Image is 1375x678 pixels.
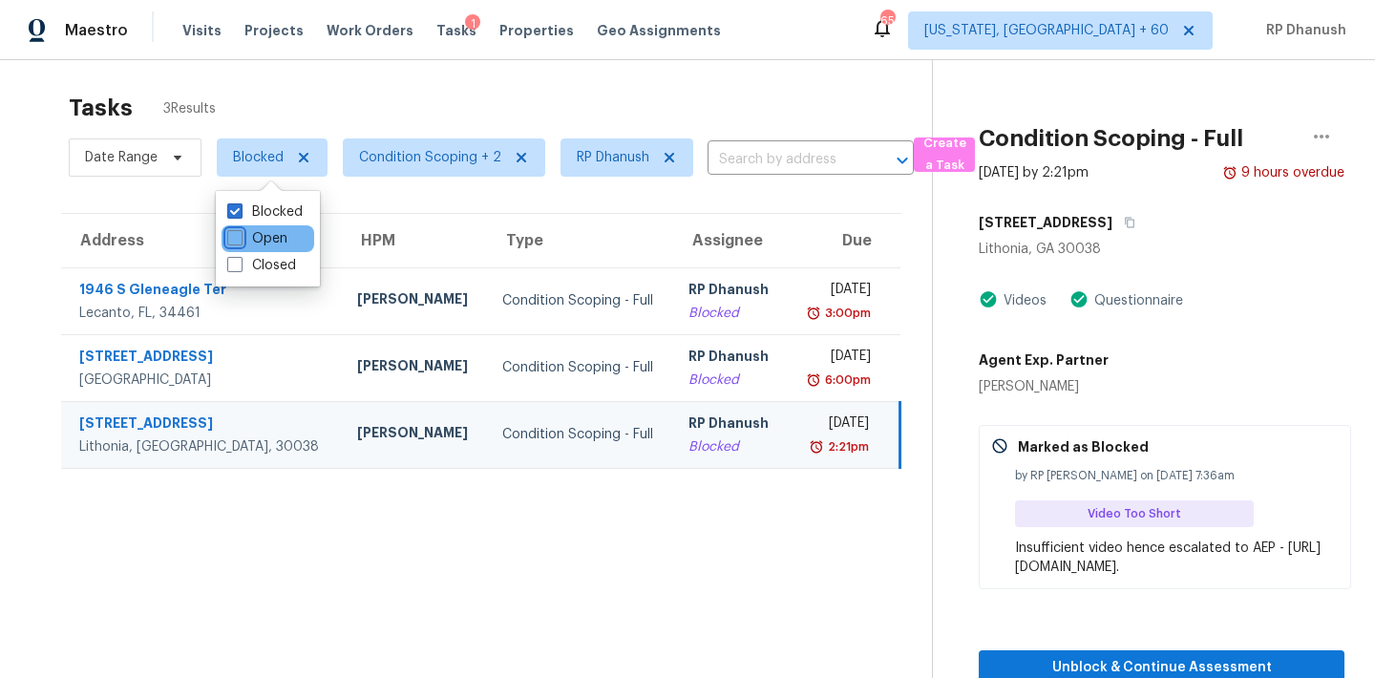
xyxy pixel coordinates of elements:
[79,347,327,371] div: [STREET_ADDRESS]
[979,377,1109,396] div: [PERSON_NAME]
[79,280,327,304] div: 1946 S Gleneagle Ter
[802,413,869,437] div: [DATE]
[244,21,304,40] span: Projects
[688,280,772,304] div: RP Dhanush
[79,304,327,323] div: Lecanto, FL, 34461
[233,148,284,167] span: Blocked
[787,214,899,267] th: Due
[502,291,658,310] div: Condition Scoping - Full
[924,21,1169,40] span: [US_STATE], [GEOGRAPHIC_DATA] + 60
[1069,289,1089,309] img: Artifact Present Icon
[914,138,975,172] button: Create a Task
[65,21,128,40] span: Maestro
[487,214,673,267] th: Type
[991,437,1008,455] img: Gray Cancel Icon
[357,423,472,447] div: [PERSON_NAME]
[436,24,476,37] span: Tasks
[227,229,287,248] label: Open
[998,291,1047,310] div: Videos
[802,280,870,304] div: [DATE]
[85,148,158,167] span: Date Range
[824,437,869,456] div: 2:21pm
[502,358,658,377] div: Condition Scoping - Full
[688,437,772,456] div: Blocked
[979,289,998,309] img: Artifact Present Icon
[979,240,1344,259] div: Lithonia, GA 30038
[806,371,821,390] img: Overdue Alarm Icon
[821,371,871,390] div: 6:00pm
[182,21,222,40] span: Visits
[809,437,824,456] img: Overdue Alarm Icon
[979,129,1243,148] h2: Condition Scoping - Full
[69,98,133,117] h2: Tasks
[1222,163,1237,182] img: Overdue Alarm Icon
[342,214,487,267] th: HPM
[802,347,870,371] div: [DATE]
[359,148,501,167] span: Condition Scoping + 2
[227,256,296,275] label: Closed
[1089,291,1183,310] div: Questionnaire
[688,347,772,371] div: RP Dhanush
[357,289,472,313] div: [PERSON_NAME]
[79,437,327,456] div: Lithonia, [GEOGRAPHIC_DATA], 30038
[880,11,894,31] div: 651
[688,413,772,437] div: RP Dhanush
[1237,163,1344,182] div: 9 hours overdue
[79,413,327,437] div: [STREET_ADDRESS]
[499,21,574,40] span: Properties
[1018,437,1149,456] p: Marked as Blocked
[327,21,413,40] span: Work Orders
[979,350,1109,370] h5: Agent Exp. Partner
[79,371,327,390] div: [GEOGRAPHIC_DATA]
[502,425,658,444] div: Condition Scoping - Full
[979,163,1089,182] div: [DATE] by 2:21pm
[1015,466,1339,485] div: by RP [PERSON_NAME] on [DATE] 7:36am
[1259,21,1346,40] span: RP Dhanush
[708,145,860,175] input: Search by address
[61,214,342,267] th: Address
[979,213,1112,232] h5: [STREET_ADDRESS]
[1088,504,1189,523] span: Video Too Short
[163,99,216,118] span: 3 Results
[597,21,721,40] span: Geo Assignments
[465,14,480,33] div: 1
[806,304,821,323] img: Overdue Alarm Icon
[1015,539,1339,577] div: Insufficient video hence escalated to AEP - [URL][DOMAIN_NAME].
[357,356,472,380] div: [PERSON_NAME]
[923,133,965,177] span: Create a Task
[821,304,871,323] div: 3:00pm
[889,147,916,174] button: Open
[227,202,303,222] label: Blocked
[688,371,772,390] div: Blocked
[688,304,772,323] div: Blocked
[673,214,787,267] th: Assignee
[1112,205,1138,240] button: Copy Address
[577,148,649,167] span: RP Dhanush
